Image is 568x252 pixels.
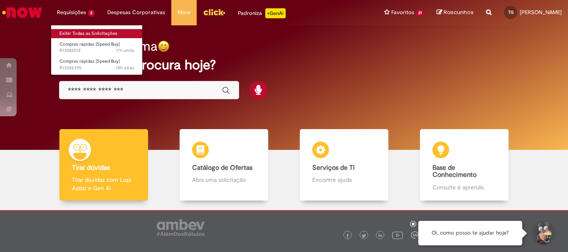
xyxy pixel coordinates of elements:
[51,40,143,55] a: Aberto R13582512 : Compras rápidas (Speed Buy)
[312,176,375,184] p: Encontre ajuda
[158,40,170,52] img: happy-face.png
[88,10,95,17] span: 2
[508,10,514,15] span: TG
[312,164,355,172] b: Serviços de TI
[238,8,286,18] div: Padroniza
[107,8,165,17] span: Despesas Corporativas
[57,8,86,17] span: Requisições
[51,57,143,72] a: Aberto R13582395 : Compras rápidas (Speed Buy)
[116,47,134,54] time: 30/09/2025 15:46:40
[164,129,284,201] a: Catálogo de Ofertas Abra uma solicitação
[203,6,225,18] img: click_logo_yellow_360x200.png
[411,231,418,239] img: logo_footer_workplace.png
[392,230,403,240] img: logo_footer_youtube.png
[391,8,414,17] span: Favoritos
[1,4,44,21] img: ServiceNow
[444,8,474,16] span: Rascunhos
[362,234,366,238] img: logo_footer_twitter.png
[284,129,404,201] a: Serviços de TI Encontre ajuda
[265,8,286,18] p: +GenAi
[59,65,134,71] span: R13582395
[437,9,474,17] a: Rascunhos
[178,8,190,17] span: More
[192,164,252,172] b: Catálogo de Ofertas
[44,129,164,201] a: Tirar dúvidas Tirar dúvidas com Lupi Assist e Gen Ai
[378,233,383,238] img: logo_footer_linkedin.png
[116,65,134,71] span: 18h atrás
[59,58,120,64] span: Compras rápidas (Speed Buy)
[51,25,143,75] ul: Requisições
[432,183,496,191] p: Consulte e aprenda
[157,219,205,236] img: logo_footer_ambev_rotulo_gray.png
[346,234,350,238] img: logo_footer_facebook.png
[72,176,135,192] p: Tirar dúvidas com Lupi Assist e Gen Ai
[418,221,522,245] div: Oi, como posso te ajudar hoje?
[192,176,255,184] p: Abra uma solicitação
[116,65,134,71] time: 30/09/2025 15:33:31
[51,29,143,38] a: Exibir Todas as Solicitações
[116,47,134,54] span: 17h atrás
[59,47,134,54] span: R13582512
[432,164,477,179] b: Base de Conhecimento
[520,9,562,16] span: [PERSON_NAME]
[72,164,110,172] b: Tirar dúvidas
[416,10,424,17] span: 21
[531,221,556,246] button: Iniciar Conversa de Suporte
[59,41,120,47] span: Compras rápidas (Speed Buy)
[59,58,509,72] h2: O que você procura hoje?
[404,129,524,201] a: Base de Conhecimento Consulte e aprenda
